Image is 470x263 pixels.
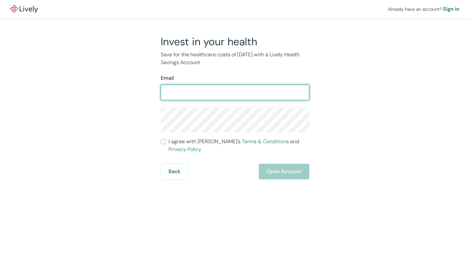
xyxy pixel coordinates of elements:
[169,138,309,153] span: I agree with [PERSON_NAME]’s and
[161,164,188,179] button: Back
[388,5,460,13] div: Already have an account?
[161,35,309,48] h2: Invest in your health
[10,5,38,13] a: LivelyLively
[242,138,289,145] a: Terms & Conditions
[169,146,201,153] a: Privacy Policy
[161,51,309,66] p: Save for the healthcare costs of [DATE] with a Lively Health Savings Account
[443,5,460,13] a: Sign in
[10,5,38,13] img: Lively
[161,74,174,82] label: Email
